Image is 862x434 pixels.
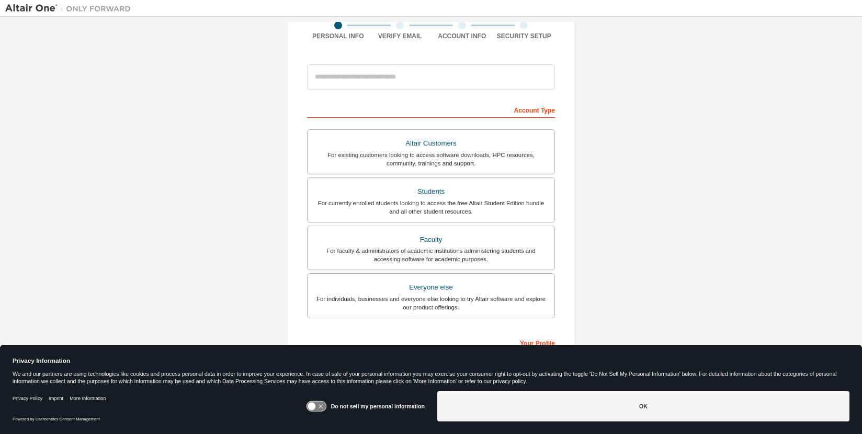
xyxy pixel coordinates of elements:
div: Personal Info [307,32,369,40]
div: For faculty & administrators of academic institutions administering students and accessing softwa... [314,247,548,263]
div: Account Type [307,101,555,118]
div: Account Info [431,32,493,40]
div: Everyone else [314,280,548,295]
div: Your Profile [307,334,555,351]
div: For existing customers looking to access software downloads, HPC resources, community, trainings ... [314,151,548,168]
img: Altair One [5,3,136,14]
div: Students [314,184,548,199]
div: Verify Email [369,32,432,40]
div: For individuals, businesses and everyone else looking to try Altair software and explore our prod... [314,295,548,311]
div: Security Setup [493,32,555,40]
div: For currently enrolled students looking to access the free Altair Student Edition bundle and all ... [314,199,548,216]
div: Faculty [314,232,548,247]
div: Altair Customers [314,136,548,151]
